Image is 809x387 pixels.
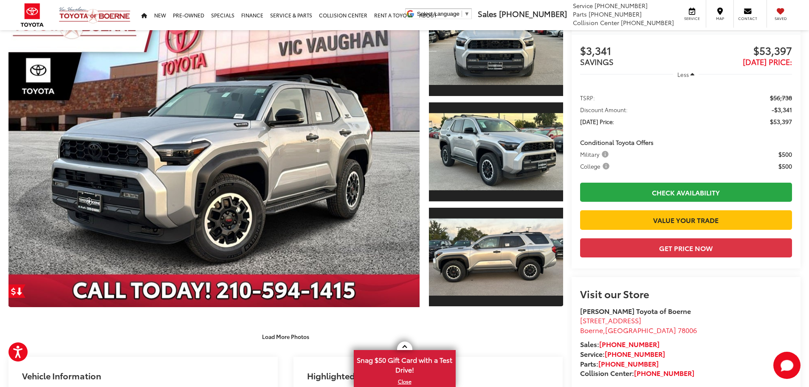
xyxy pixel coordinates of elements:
button: Load More Photos [256,329,315,344]
a: Expand Photo 2 [429,102,563,202]
span: Discount Amount: [580,105,628,114]
span: $3,341 [580,45,686,58]
a: [STREET_ADDRESS] Boerne,[GEOGRAPHIC_DATA] 78006 [580,315,697,335]
span: Map [710,16,729,21]
button: Less [673,67,699,82]
span: Military [580,150,610,158]
span: Saved [771,16,790,21]
span: $500 [778,162,792,170]
svg: Start Chat [773,352,801,379]
span: Service [573,1,593,10]
strong: Collision Center: [580,368,694,378]
span: Conditional Toyota Offers [580,138,654,147]
span: [STREET_ADDRESS] [580,315,641,325]
span: Collision Center [573,18,619,27]
span: SAVINGS [580,56,614,67]
a: Expand Photo 3 [429,207,563,308]
a: Get Price Drop Alert [8,284,25,298]
span: $56,738 [770,93,792,102]
span: $53,397 [770,117,792,126]
span: College [580,162,611,170]
span: [PHONE_NUMBER] [621,18,674,27]
span: -$3,341 [772,105,792,114]
span: [PHONE_NUMBER] [499,8,567,19]
a: [PHONE_NUMBER] [605,349,665,359]
img: Vic Vaughan Toyota of Boerne [59,6,131,24]
a: Value Your Trade [580,210,792,229]
a: [PHONE_NUMBER] [599,339,660,349]
span: [DATE] Price: [743,56,792,67]
h2: Vehicle Information [22,371,101,380]
span: Sales [478,8,497,19]
button: Toggle Chat Window [773,352,801,379]
a: Select Language​ [417,11,470,17]
span: [PHONE_NUMBER] [595,1,648,10]
h2: Visit our Store [580,288,792,299]
span: [DATE] Price: [580,117,614,126]
a: Check Availability [580,183,792,202]
button: College [580,162,612,170]
strong: Service: [580,349,665,359]
strong: Sales: [580,339,660,349]
strong: [PERSON_NAME] Toyota of Boerne [580,306,691,316]
span: Boerne [580,325,603,335]
a: [PHONE_NUMBER] [598,359,659,368]
span: Service [682,16,702,21]
span: Less [677,71,689,78]
span: TSRP: [580,93,595,102]
span: [PHONE_NUMBER] [589,10,642,18]
span: Select Language [417,11,459,17]
strong: Parts: [580,359,659,368]
span: $53,397 [686,45,792,58]
img: 2025 Toyota 4Runner i-FORCE MAX TRD Off-Road i-FORCE MAX [427,113,564,190]
h2: Highlighted Features [307,371,392,380]
a: [PHONE_NUMBER] [634,368,694,378]
button: Military [580,150,612,158]
span: 78006 [678,325,697,335]
button: Get Price Now [580,238,792,257]
img: 2025 Toyota 4Runner i-FORCE MAX TRD Off-Road i-FORCE MAX [427,218,564,295]
span: Parts [573,10,587,18]
span: ▼ [464,11,470,17]
img: 2025 Toyota 4Runner i-FORCE MAX TRD Off-Road i-FORCE MAX [427,8,564,85]
span: Snag $50 Gift Card with a Test Drive! [355,351,455,377]
span: $500 [778,150,792,158]
span: [GEOGRAPHIC_DATA] [605,325,676,335]
span: Contact [738,16,757,21]
span: , [580,325,697,335]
